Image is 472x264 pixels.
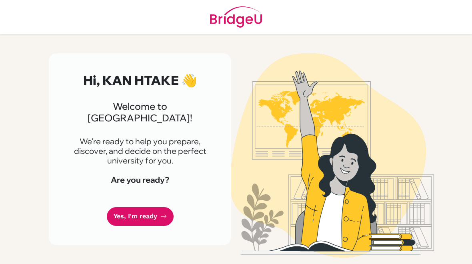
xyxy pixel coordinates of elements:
a: Yes, I'm ready [107,207,174,226]
h2: Hi, KAN HTAKE 👋 [68,73,212,88]
p: We're ready to help you prepare, discover, and decide on the perfect university for you. [68,137,212,165]
h4: Are you ready? [68,175,212,185]
h3: Welcome to [GEOGRAPHIC_DATA]! [68,101,212,123]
